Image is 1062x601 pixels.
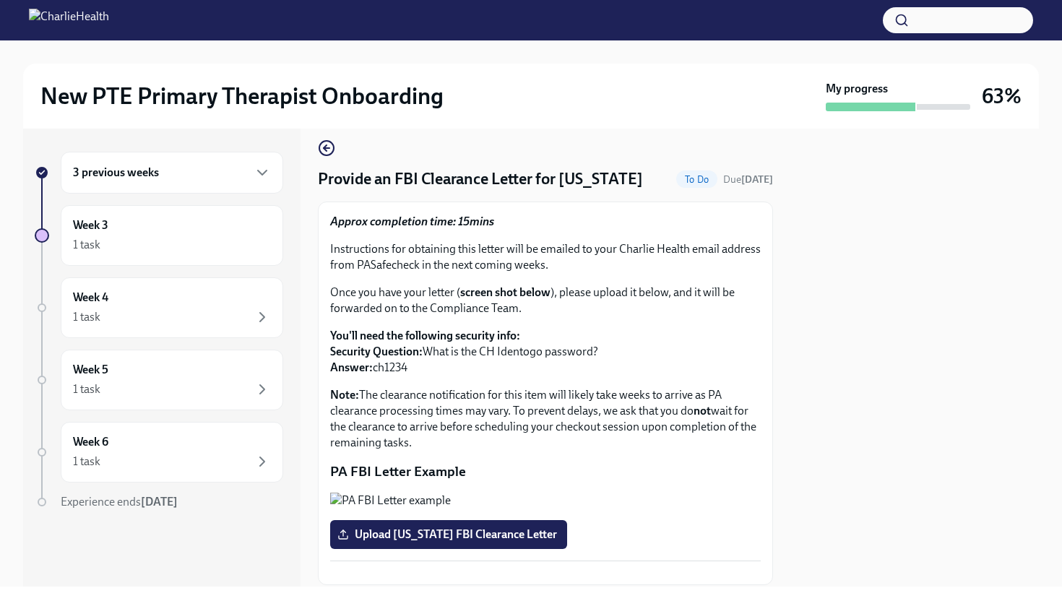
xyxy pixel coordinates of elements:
[61,495,178,509] span: Experience ends
[73,454,100,470] div: 1 task
[330,462,761,481] p: PA FBI Letter Example
[318,168,643,190] h4: Provide an FBI Clearance Letter for [US_STATE]
[826,81,888,97] strong: My progress
[330,328,761,376] p: What is the CH Identogo password? ch1234
[330,493,761,509] button: Zoom image
[330,329,520,342] strong: You'll need the following security info:
[73,217,108,233] h6: Week 3
[61,152,283,194] div: 3 previous weeks
[694,404,711,418] strong: not
[330,215,494,228] strong: Approx completion time: 15mins
[29,9,109,32] img: CharlieHealth
[35,350,283,410] a: Week 51 task
[460,285,551,299] strong: screen shot below
[40,82,444,111] h2: New PTE Primary Therapist Onboarding
[330,387,761,451] p: The clearance notification for this item will likely take weeks to arrive as PA clearance process...
[676,174,717,185] span: To Do
[330,241,761,273] p: Instructions for obtaining this letter will be emailed to your Charlie Health email address from ...
[723,173,773,186] span: September 25th, 2025 10:00
[330,360,373,374] strong: Answer:
[330,520,567,549] label: Upload [US_STATE] FBI Clearance Letter
[35,277,283,338] a: Week 41 task
[723,173,773,186] span: Due
[73,237,100,253] div: 1 task
[330,388,359,402] strong: Note:
[73,290,108,306] h6: Week 4
[73,362,108,378] h6: Week 5
[73,381,100,397] div: 1 task
[340,527,557,542] span: Upload [US_STATE] FBI Clearance Letter
[35,205,283,266] a: Week 31 task
[741,173,773,186] strong: [DATE]
[982,83,1022,109] h3: 63%
[73,309,100,325] div: 1 task
[73,434,108,450] h6: Week 6
[330,345,423,358] strong: Security Question:
[35,422,283,483] a: Week 61 task
[141,495,178,509] strong: [DATE]
[73,165,159,181] h6: 3 previous weeks
[330,285,761,316] p: Once you have your letter ( ), please upload it below, and it will be forwarded on to the Complia...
